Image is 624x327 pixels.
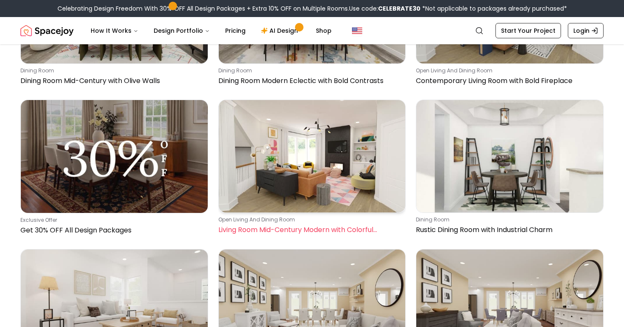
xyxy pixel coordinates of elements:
img: Get 30% OFF All Design Packages [21,100,208,212]
a: Shop [309,22,338,39]
p: Living Room Mid-Century Modern with Colorful Accents [218,225,403,235]
a: Spacejoy [20,22,74,39]
p: Contemporary Living Room with Bold Fireplace [416,76,600,86]
img: Rustic Dining Room with Industrial Charm [416,100,603,212]
b: CELEBRATE30 [378,4,421,13]
img: Living Room Mid-Century Modern with Colorful Accents [219,100,406,212]
p: open living and dining room [416,67,600,74]
nav: Main [84,22,338,39]
img: United States [352,26,362,36]
button: How It Works [84,22,145,39]
span: *Not applicable to packages already purchased* [421,4,567,13]
img: Spacejoy Logo [20,22,74,39]
p: open living and dining room [218,216,403,223]
nav: Global [20,17,604,44]
a: Get 30% OFF All Design PackagesExclusive OfferGet 30% OFF All Design Packages [20,100,208,238]
span: Use code: [349,4,421,13]
a: Rustic Dining Room with Industrial Charmdining roomRustic Dining Room with Industrial Charm [416,100,604,238]
a: Pricing [218,22,252,39]
p: dining room [20,67,205,74]
p: dining room [218,67,403,74]
p: Dining Room Modern Eclectic with Bold Contrasts [218,76,403,86]
button: Design Portfolio [147,22,217,39]
a: AI Design [254,22,307,39]
p: Dining Room Mid-Century with Olive Walls [20,76,205,86]
a: Start Your Project [495,23,561,38]
a: Living Room Mid-Century Modern with Colorful Accentsopen living and dining roomLiving Room Mid-Ce... [218,100,406,238]
p: Exclusive Offer [20,217,205,224]
div: Celebrating Design Freedom With 30% OFF All Design Packages + Extra 10% OFF on Multiple Rooms. [57,4,567,13]
p: Get 30% OFF All Design Packages [20,225,205,235]
a: Login [568,23,604,38]
p: Rustic Dining Room with Industrial Charm [416,225,600,235]
p: dining room [416,216,600,223]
